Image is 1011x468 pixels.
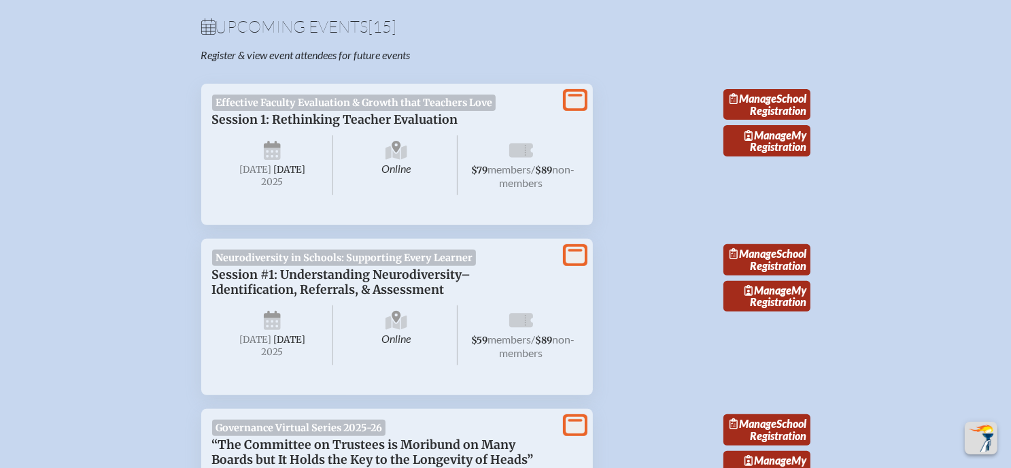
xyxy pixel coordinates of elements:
a: ManageMy Registration [723,281,810,312]
span: $89 [535,335,552,346]
span: [DATE] [273,164,305,175]
span: 2025 [223,347,322,357]
a: ManageMy Registration [723,125,810,156]
span: / [531,333,535,346]
span: Governance Virtual Series 2025-26 [212,420,386,436]
span: Neurodiversity in Schools: Supporting Every Learner [212,250,477,266]
a: ManageSchool Registration [723,89,810,120]
img: To the top [967,424,995,452]
span: 2025 [223,177,322,187]
span: Manage [744,129,791,141]
span: Online [336,305,458,365]
span: Manage [744,284,791,297]
a: ManageSchool Registration [723,244,810,275]
a: ManageSchool Registration [723,414,810,446]
span: Manage [744,454,791,467]
span: / [531,163,535,175]
span: Session 1: Rethinking Teacher Evaluation [212,112,458,127]
span: Manage [730,417,776,430]
span: $79 [471,165,487,176]
h1: Upcoming Events [201,18,810,35]
span: Session #1: Understanding Neurodiversity–Identification, Referrals, & Assessment [212,267,471,297]
span: Manage [730,247,776,260]
span: Online [336,135,458,195]
span: [DATE] [273,334,305,346]
span: Effective Faculty Evaluation & Growth that Teachers Love [212,95,496,111]
p: Register & view event attendees for future events [201,48,560,62]
span: [DATE] [239,164,271,175]
span: non-members [499,333,575,359]
span: “The Committee on Trustees is Moribund on Many Boards but It Holds the Key to the Longevity of He... [212,437,534,467]
span: $89 [535,165,552,176]
span: [DATE] [239,334,271,346]
span: members [487,333,531,346]
span: Manage [730,92,776,105]
span: members [487,163,531,175]
span: [15] [369,16,397,37]
button: Scroll Top [965,422,997,454]
span: non-members [499,163,575,189]
span: $59 [471,335,487,346]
